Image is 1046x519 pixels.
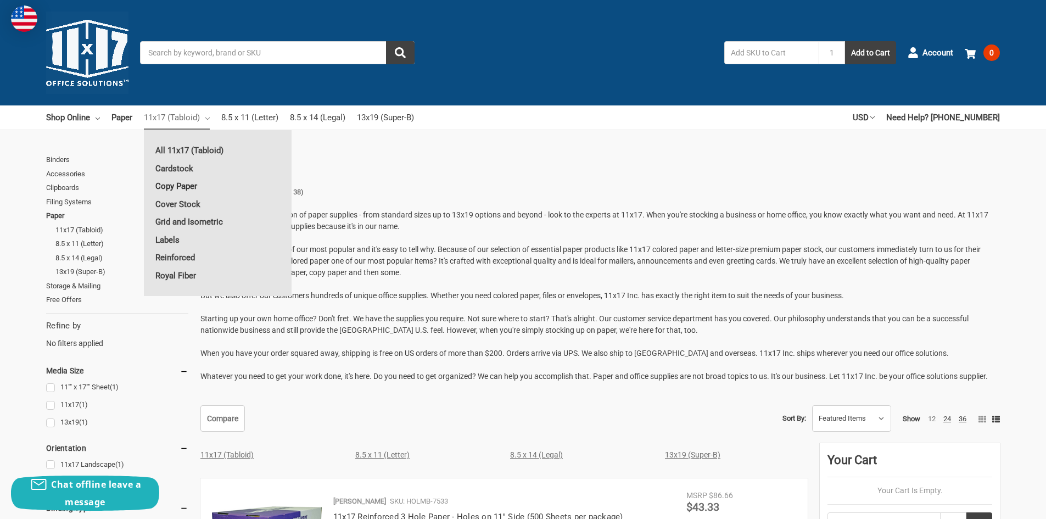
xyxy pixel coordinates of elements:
p: SKU: HOLMB-7533 [390,496,448,507]
a: All 11x17 (Tabloid) [144,142,292,159]
a: Paper [46,209,188,223]
a: Cardstock [144,160,292,177]
img: duty and tax information for United States [11,5,37,32]
a: 8.5 x 11 (Letter) [221,105,278,130]
a: 13x19 [46,415,188,430]
div: No filters applied [46,320,188,349]
a: Filing Systems [46,195,188,209]
a: Storage & Mailing [46,279,188,293]
div: MSRP [686,490,707,501]
a: Need Help? [PHONE_NUMBER] [886,105,1000,130]
a: 8.5 x 14 (Legal) [290,105,345,130]
a: 11x17 (Tabloid) [55,223,188,237]
a: 11x17 (Tabloid) [144,105,210,130]
a: 8.5 x 11 (Letter) [355,450,410,459]
a: 11x17 [46,398,188,412]
input: Search by keyword, brand or SKU [140,41,415,64]
input: Add SKU to Cart [724,41,819,64]
a: USD [853,105,875,130]
span: (1) [79,418,88,426]
span: Account [922,47,953,59]
h5: Refine by [46,320,188,332]
span: (1) [110,383,119,391]
a: 11x17 (Tabloid) [200,450,254,459]
a: Clipboards [46,181,188,195]
h5: Media Size [46,364,188,377]
label: Sort By: [782,410,806,427]
a: 8.5 x 14 (Legal) [55,251,188,265]
a: 13x19 (Super-B) [357,105,414,130]
a: Shop Online [46,105,100,130]
a: Paper [111,105,132,130]
a: Labels [144,231,292,249]
a: 13x19 (Super-B) [55,265,188,279]
span: (1) [115,460,124,468]
a: 11"" x 17"" Sheet [46,380,188,395]
a: Royal Fiber [144,267,292,284]
a: Compare [200,405,245,432]
a: Accessories [46,167,188,181]
a: Reinforced [144,249,292,266]
button: Add to Cart [845,41,896,64]
a: 12 [928,415,936,423]
span: 0 [983,44,1000,61]
a: 11x17 Landscape [46,457,188,472]
a: Account [908,38,953,67]
p: For an unparalleled selection of paper supplies - from standard sizes up to 13x19 options and bey... [200,209,1000,382]
span: $86.66 [709,491,733,500]
a: 24 [943,415,951,423]
a: 36 [959,415,966,423]
span: (1) [79,400,88,409]
a: Cover Stock [144,196,292,213]
h5: Orientation [46,442,188,455]
a: Free Offers [46,293,188,307]
a: 8.5 x 11 (Letter) [55,237,188,251]
span: Chat offline leave a message [51,478,141,508]
a: Binders [46,153,188,167]
a: 0 [965,38,1000,67]
a: 13x19 (Super-B) [665,450,720,459]
a: 8.5 x 14 (Legal) [510,450,563,459]
span: Show [903,415,920,423]
button: Chat offline leave a message [11,476,159,511]
span: $43.33 [686,500,719,514]
p: [PERSON_NAME] [333,496,386,507]
a: Grid and Isometric [144,213,292,231]
img: 11x17.com [46,12,128,94]
a: Copy Paper [144,177,292,195]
